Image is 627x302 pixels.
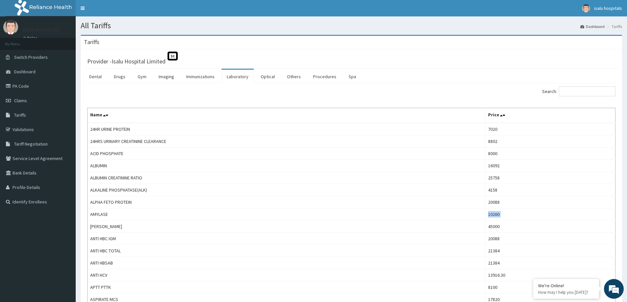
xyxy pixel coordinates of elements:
[88,269,485,281] td: ANTI HCV
[38,83,91,149] span: We're online!
[538,290,594,295] p: How may I help you today?
[14,69,36,75] span: Dashboard
[88,172,485,184] td: ALBUMIN CREATININE RATIO
[542,86,615,96] label: Search:
[594,5,622,11] span: isalu hospitals
[88,221,485,233] td: [PERSON_NAME]
[308,70,342,83] a: Procedures
[88,196,485,208] td: ALPHA FETO PROTEIN
[23,27,60,33] p: isalu hospitals
[485,160,615,172] td: 16092
[14,141,48,147] span: Tariff Negotiation
[81,21,622,30] h1: All Tariffs
[88,148,485,160] td: ACID PHOSPHATE
[34,37,111,45] div: Chat with us now
[485,135,615,148] td: 8802
[168,52,178,60] span: St
[14,54,48,60] span: Switch Providers
[23,36,39,40] a: Online
[485,245,615,257] td: 21384
[109,70,131,83] a: Drugs
[88,208,485,221] td: AMYLASE
[485,184,615,196] td: 4158
[181,70,220,83] a: Immunizations
[14,112,26,118] span: Tariffs
[88,108,485,123] th: Name
[485,269,615,281] td: 13916.30
[87,58,166,64] h3: Provider - Isalu Hospital Limited
[485,257,615,269] td: 21384
[559,86,615,96] input: Search:
[88,245,485,257] td: ANTI HBC TOTAL
[485,172,615,184] td: 25758
[538,283,594,289] div: We're Online!
[605,24,622,29] li: Tariffs
[88,135,485,148] td: 24HRS URINARY CREATININE CLEARANCE
[12,33,27,49] img: d_794563401_company_1708531726252_794563401
[3,20,18,35] img: User Image
[88,257,485,269] td: ANTI HBSAB
[88,184,485,196] td: ALKALINE PHOSPHATASE(ALK)
[3,179,125,202] textarea: Type your message and hit 'Enter'
[485,208,615,221] td: 10260
[153,70,179,83] a: Imaging
[485,233,615,245] td: 20088
[343,70,361,83] a: Spa
[485,221,615,233] td: 45000
[108,3,124,19] div: Minimize live chat window
[255,70,280,83] a: Optical
[88,160,485,172] td: ALBUMIN
[485,148,615,160] td: 8000
[580,24,605,29] a: Dashboard
[222,70,254,83] a: Laboratory
[485,281,615,293] td: 8100
[88,281,485,293] td: APTT PTTK
[485,123,615,135] td: 7020
[84,70,107,83] a: Dental
[485,108,615,123] th: Price
[282,70,306,83] a: Others
[14,98,27,104] span: Claims
[132,70,152,83] a: Gym
[582,4,590,12] img: User Image
[84,39,99,45] h3: Tariffs
[485,196,615,208] td: 20088
[88,123,485,135] td: 24HR URINE PROTEIN
[88,233,485,245] td: ANTI HBC IGM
